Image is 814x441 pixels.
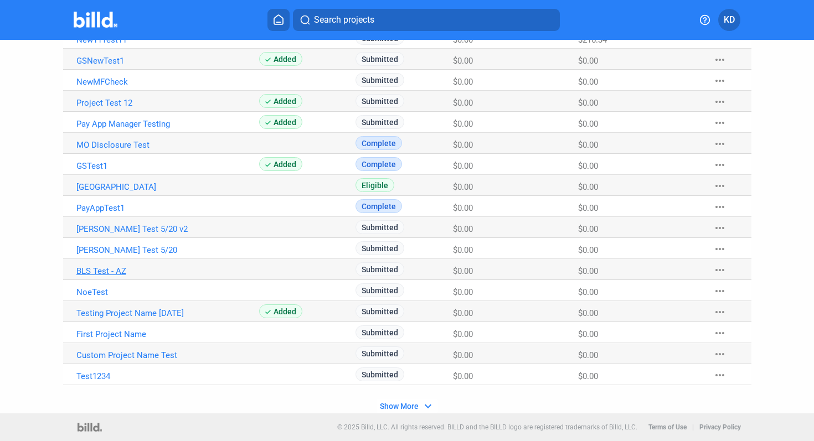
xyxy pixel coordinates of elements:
img: logo [78,423,101,432]
span: Show More [380,402,419,411]
a: GSNewTest1 [76,56,259,66]
a: Project Test 12 [76,98,259,108]
span: $0.00 [578,119,598,129]
span: Submitted [356,73,404,87]
a: NoeTest [76,287,259,297]
mat-icon: more_horiz [713,137,727,151]
a: GSTest1 [76,161,259,171]
a: First Project Name [76,329,259,339]
a: New11Test11 [76,35,259,45]
mat-icon: more_horiz [713,74,727,87]
span: Eligible [356,178,394,192]
b: Terms of Use [648,423,687,431]
span: $0.00 [578,266,598,276]
span: Complete [356,157,402,171]
span: Added [259,157,302,171]
a: Custom Project Name Test [76,350,259,360]
span: Added [259,115,302,129]
button: KD [718,9,740,31]
span: $0.00 [578,56,598,66]
mat-icon: more_horiz [713,347,727,361]
span: $0.00 [453,119,473,129]
mat-icon: more_horiz [713,305,727,319]
span: Search projects [314,13,374,27]
a: PayAppTest1 [76,203,259,213]
span: Submitted [356,220,404,234]
span: $0.00 [578,140,598,150]
mat-icon: more_horiz [713,263,727,277]
span: Submitted [356,304,404,318]
span: $0.00 [578,224,598,234]
span: $0.00 [453,161,473,171]
mat-icon: more_horiz [713,53,727,66]
span: KD [724,13,735,27]
mat-icon: more_horiz [713,95,727,108]
a: [PERSON_NAME] Test 5/20 v2 [76,224,259,234]
mat-icon: more_horiz [713,158,727,172]
mat-icon: more_horiz [713,284,727,298]
img: Billd Company Logo [74,12,117,28]
span: $0.00 [578,182,598,192]
mat-icon: more_horiz [713,116,727,129]
a: BLS Test - AZ [76,266,259,276]
span: $0.00 [578,371,598,381]
mat-icon: more_horiz [713,179,727,193]
span: $0.00 [453,308,473,318]
span: Submitted [356,115,404,129]
a: [GEOGRAPHIC_DATA] [76,182,259,192]
span: $0.00 [453,266,473,276]
span: Added [259,52,302,66]
span: Submitted [356,346,404,360]
span: Submitted [356,367,404,381]
mat-icon: more_horiz [713,221,727,235]
span: $0.00 [453,350,473,360]
span: Submitted [356,94,404,108]
span: $0.00 [578,329,598,339]
span: Added [259,94,302,108]
span: $0.00 [453,203,473,213]
span: $216.34 [578,35,607,45]
span: $0.00 [578,308,598,318]
mat-icon: more_horiz [713,200,727,214]
mat-icon: more_horiz [713,242,727,256]
span: Submitted [356,52,404,66]
span: Submitted [356,325,404,339]
span: $0.00 [453,182,473,192]
span: $0.00 [453,98,473,108]
span: $0.00 [453,287,473,297]
a: [PERSON_NAME] Test 5/20 [76,245,259,255]
span: Submitted [356,283,404,297]
span: $0.00 [578,161,598,171]
span: $0.00 [453,371,473,381]
span: $0.00 [453,224,473,234]
span: $0.00 [578,245,598,255]
span: $0.00 [453,329,473,339]
a: Testing Project Name [DATE] [76,308,259,318]
span: Added [259,304,302,318]
p: | [692,423,694,431]
mat-icon: expand_more [421,400,435,413]
a: NewMFCheck [76,77,259,87]
span: $0.00 [453,140,473,150]
span: $0.00 [578,350,598,360]
span: Complete [356,199,402,213]
span: $0.00 [453,56,473,66]
a: MO Disclosure Test [76,140,259,150]
span: $0.00 [578,287,598,297]
span: $0.00 [453,35,473,45]
span: $0.00 [453,77,473,87]
b: Privacy Policy [699,423,741,431]
p: © 2025 Billd, LLC. All rights reserved. BILLD and the BILLD logo are registered trademarks of Bil... [337,423,637,431]
a: Pay App Manager Testing [76,119,259,129]
span: $0.00 [453,245,473,255]
span: Submitted [356,241,404,255]
button: Show More [377,399,438,413]
span: $0.00 [578,98,598,108]
mat-icon: more_horiz [713,369,727,382]
button: Search projects [293,9,560,31]
span: Submitted [356,262,404,276]
a: Test1234 [76,371,259,381]
span: Complete [356,136,402,150]
mat-icon: more_horiz [713,326,727,340]
span: $0.00 [578,77,598,87]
